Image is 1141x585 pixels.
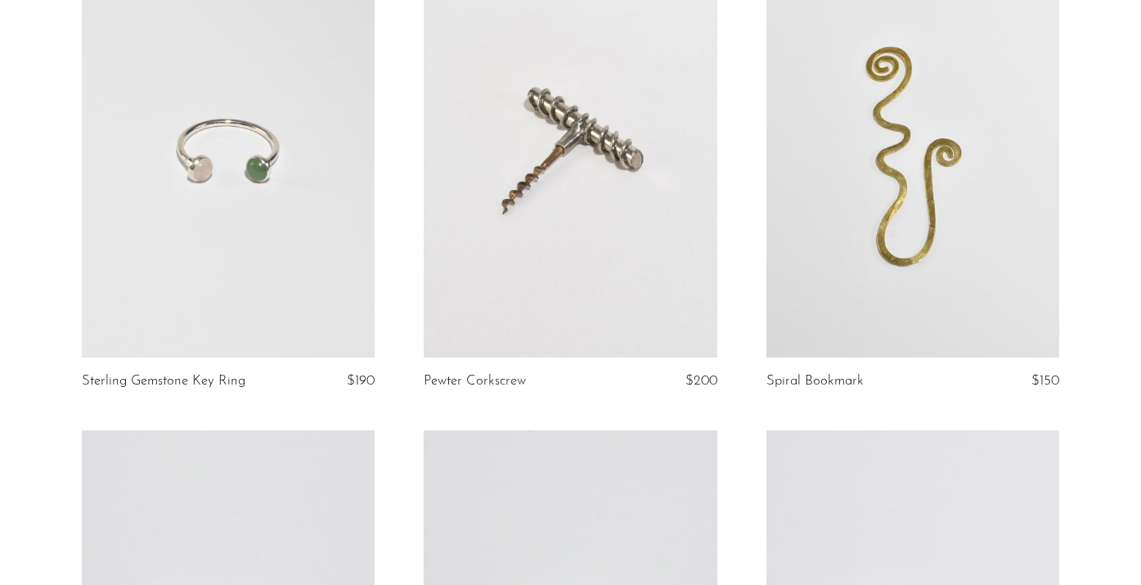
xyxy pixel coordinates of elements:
[82,374,245,389] a: Sterling Gemstone Key Ring
[1031,374,1059,388] span: $150
[347,374,375,388] span: $190
[685,374,717,388] span: $200
[766,374,864,389] a: Spiral Bookmark
[424,374,526,389] a: Pewter Corkscrew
